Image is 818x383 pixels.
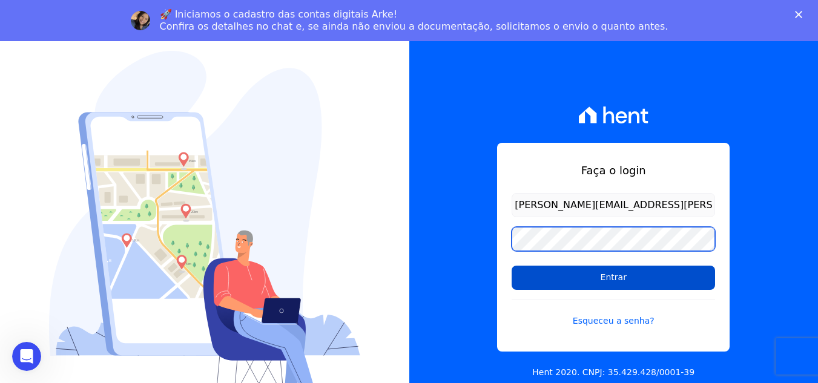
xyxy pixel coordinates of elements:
[795,11,807,18] div: Fechar
[160,8,668,33] div: 🚀 Iniciamos o cadastro das contas digitais Arke! Confira os detalhes no chat e, se ainda não envi...
[131,11,150,30] img: Profile image for Adriane
[512,162,715,178] h1: Faça o login
[12,342,41,371] iframe: Intercom live chat
[512,300,715,327] a: Esqueceu a senha?
[512,266,715,290] input: Entrar
[532,366,694,379] p: Hent 2020. CNPJ: 35.429.428/0001-39
[512,193,715,217] input: Email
